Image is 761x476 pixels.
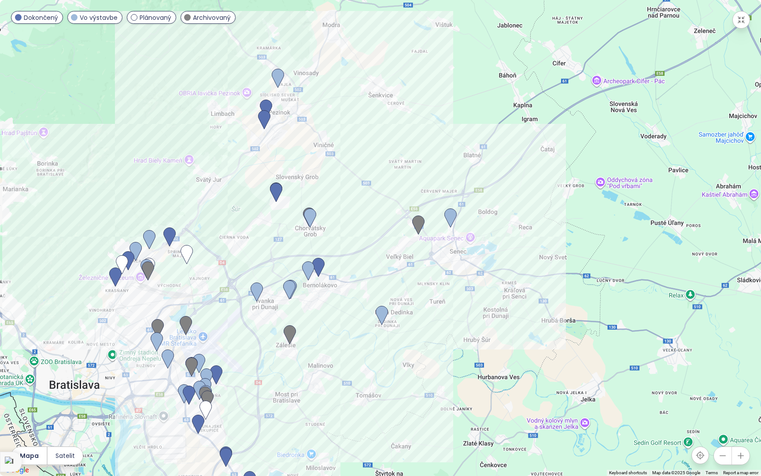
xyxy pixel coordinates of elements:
a: Terms (opens in new tab) [706,470,718,475]
span: Map data ©2025 Google [652,470,700,475]
button: Satelit [48,447,83,465]
span: Satelit [55,451,75,461]
span: Plánovaný [140,13,171,22]
button: Keyboard shortcuts [609,470,647,476]
button: Mapa [11,447,47,465]
span: Vo výstavbe [80,13,118,22]
span: Archivovaný [193,13,231,22]
span: Dokončený [24,13,58,22]
span: Mapa [20,451,39,461]
a: Report a map error [723,470,758,475]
